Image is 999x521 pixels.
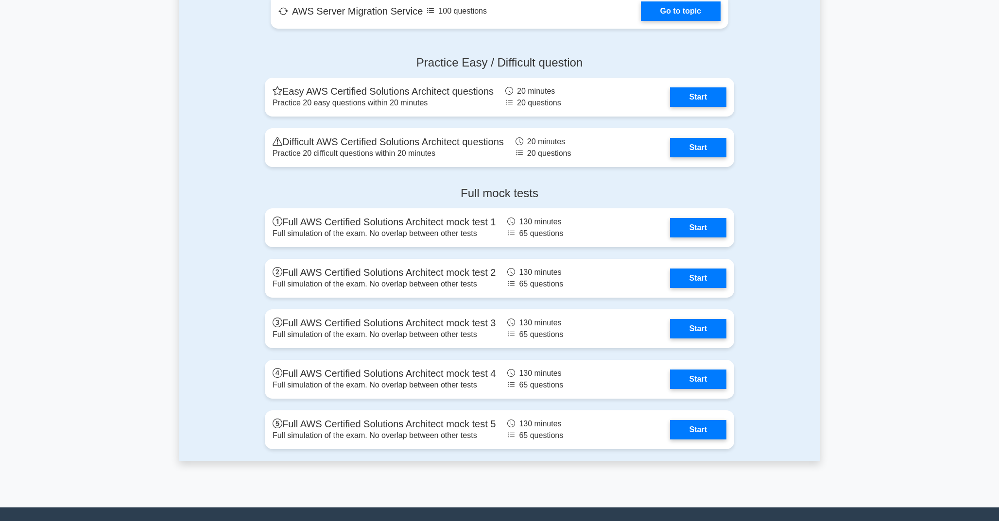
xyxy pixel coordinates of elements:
a: Start [670,319,726,338]
a: Start [670,420,726,439]
h4: Practice Easy / Difficult question [265,56,734,70]
a: Start [670,138,726,157]
a: Start [670,269,726,288]
a: Start [670,370,726,389]
a: Start [670,218,726,237]
a: Start [670,87,726,107]
h4: Full mock tests [265,186,734,201]
a: Go to topic [641,1,721,21]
